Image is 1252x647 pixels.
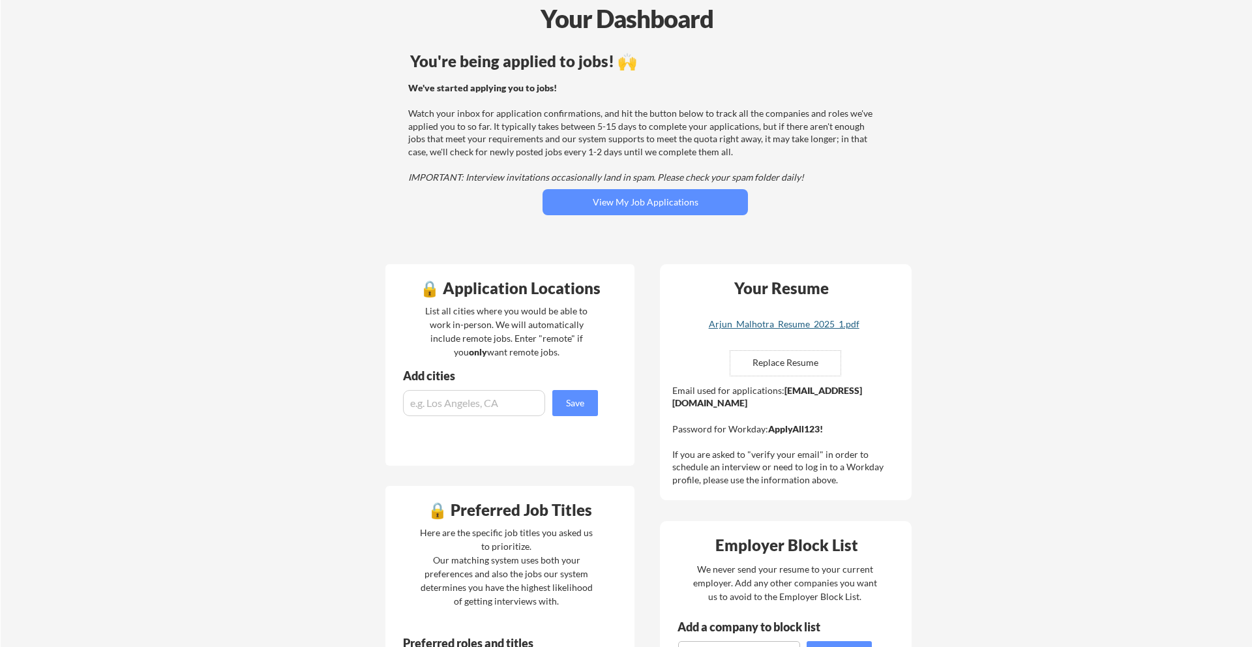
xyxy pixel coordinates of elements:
strong: We've started applying you to jobs! [408,82,557,93]
div: Here are the specific job titles you asked us to prioritize. Our matching system uses both your p... [417,526,596,608]
a: Arjun_Malhotra_Resume_2025_1.pdf [706,320,861,340]
button: Save [552,390,598,416]
div: Employer Block List [665,537,908,553]
div: 🔒 Application Locations [389,280,631,296]
div: 🔒 Preferred Job Titles [389,502,631,518]
strong: ApplyAll123! [768,423,823,434]
div: Watch your inbox for application confirmations, and hit the button below to track all the compani... [408,82,878,184]
em: IMPORTANT: Interview invitations occasionally land in spam. Please check your spam folder daily! [408,172,804,183]
div: List all cities where you would be able to work in-person. We will automatically include remote j... [417,304,596,359]
input: e.g. Los Angeles, CA [403,390,545,416]
div: Your Resume [717,280,846,296]
strong: only [469,346,487,357]
div: Add a company to block list [678,621,841,633]
button: View My Job Applications [543,189,748,215]
div: You're being applied to jobs! 🙌 [410,53,880,69]
strong: [EMAIL_ADDRESS][DOMAIN_NAME] [672,385,862,409]
div: Arjun_Malhotra_Resume_2025_1.pdf [706,320,861,329]
div: Add cities [403,370,601,382]
div: Email used for applications: Password for Workday: If you are asked to "verify your email" in ord... [672,384,902,487]
div: We never send your resume to your current employer. Add any other companies you want us to avoid ... [692,562,878,603]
